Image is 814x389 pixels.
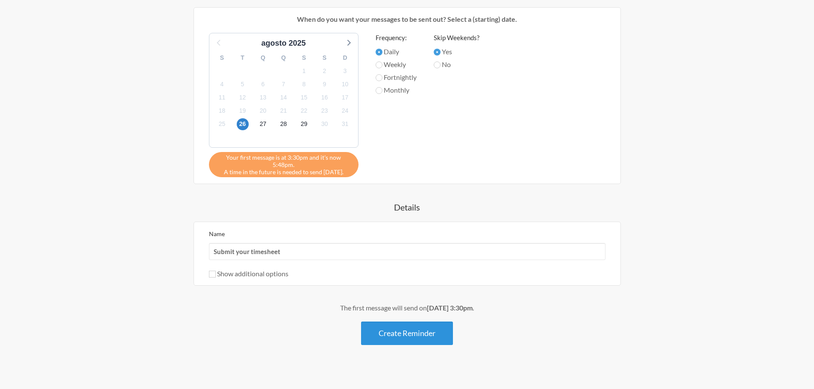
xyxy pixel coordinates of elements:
[209,152,359,177] div: A time in the future is needed to send [DATE].
[278,105,290,117] span: domingo, 21 de setembro de 2025
[298,78,310,90] span: segunda-feira, 8 de setembro de 2025
[339,65,351,77] span: quarta-feira, 3 de setembro de 2025
[434,33,479,43] label: Skip Weekends?
[298,105,310,117] span: segunda-feira, 22 de setembro de 2025
[200,14,614,24] p: When do you want your messages to be sent out? Select a (starting) date.
[319,65,331,77] span: terça-feira, 2 de setembro de 2025
[427,304,473,312] strong: [DATE] 3:30pm
[216,78,228,90] span: quinta-feira, 4 de setembro de 2025
[258,38,309,49] div: agosto 2025
[376,49,382,56] input: Daily
[216,118,228,130] span: quinta-feira, 25 de setembro de 2025
[319,118,331,130] span: terça-feira, 30 de setembro de 2025
[434,61,441,68] input: No
[314,51,335,64] div: S
[237,92,249,104] span: sexta-feira, 12 de setembro de 2025
[237,78,249,90] span: sexta-feira, 5 de setembro de 2025
[376,47,417,57] label: Daily
[159,201,655,213] h4: Details
[298,118,310,130] span: segunda-feira, 29 de setembro de 2025
[376,87,382,94] input: Monthly
[339,105,351,117] span: quarta-feira, 24 de setembro de 2025
[339,78,351,90] span: quarta-feira, 10 de setembro de 2025
[319,105,331,117] span: terça-feira, 23 de setembro de 2025
[209,271,216,278] input: Show additional options
[216,92,228,104] span: quinta-feira, 11 de setembro de 2025
[278,118,290,130] span: domingo, 28 de setembro de 2025
[376,85,417,95] label: Monthly
[339,92,351,104] span: quarta-feira, 17 de setembro de 2025
[237,118,249,130] span: sexta-feira, 26 de setembro de 2025
[376,61,382,68] input: Weekly
[253,51,273,64] div: Q
[273,51,294,64] div: Q
[216,105,228,117] span: quinta-feira, 18 de setembro de 2025
[434,49,441,56] input: Yes
[298,65,310,77] span: segunda-feira, 1 de setembro de 2025
[339,118,351,130] span: quarta-feira, 1 de outubro de 2025
[298,92,310,104] span: segunda-feira, 15 de setembro de 2025
[278,78,290,90] span: domingo, 7 de setembro de 2025
[257,78,269,90] span: sábado, 6 de setembro de 2025
[212,51,232,64] div: S
[257,92,269,104] span: sábado, 13 de setembro de 2025
[294,51,314,64] div: S
[376,59,417,70] label: Weekly
[209,243,605,260] input: We suggest a 2 to 4 word name
[319,92,331,104] span: terça-feira, 16 de setembro de 2025
[209,230,225,237] label: Name
[319,78,331,90] span: terça-feira, 9 de setembro de 2025
[376,74,382,81] input: Fortnightly
[209,269,288,278] label: Show additional options
[335,51,356,64] div: D
[237,105,249,117] span: sexta-feira, 19 de setembro de 2025
[232,51,253,64] div: T
[376,72,417,82] label: Fortnightly
[215,154,352,168] span: Your first message is at 3:30pm and it's now 5:48pm.
[434,59,479,70] label: No
[159,303,655,313] div: The first message will send on .
[257,105,269,117] span: sábado, 20 de setembro de 2025
[257,118,269,130] span: sábado, 27 de setembro de 2025
[376,33,417,43] label: Frequency:
[434,47,479,57] label: Yes
[278,92,290,104] span: domingo, 14 de setembro de 2025
[361,322,453,345] button: Create Reminder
